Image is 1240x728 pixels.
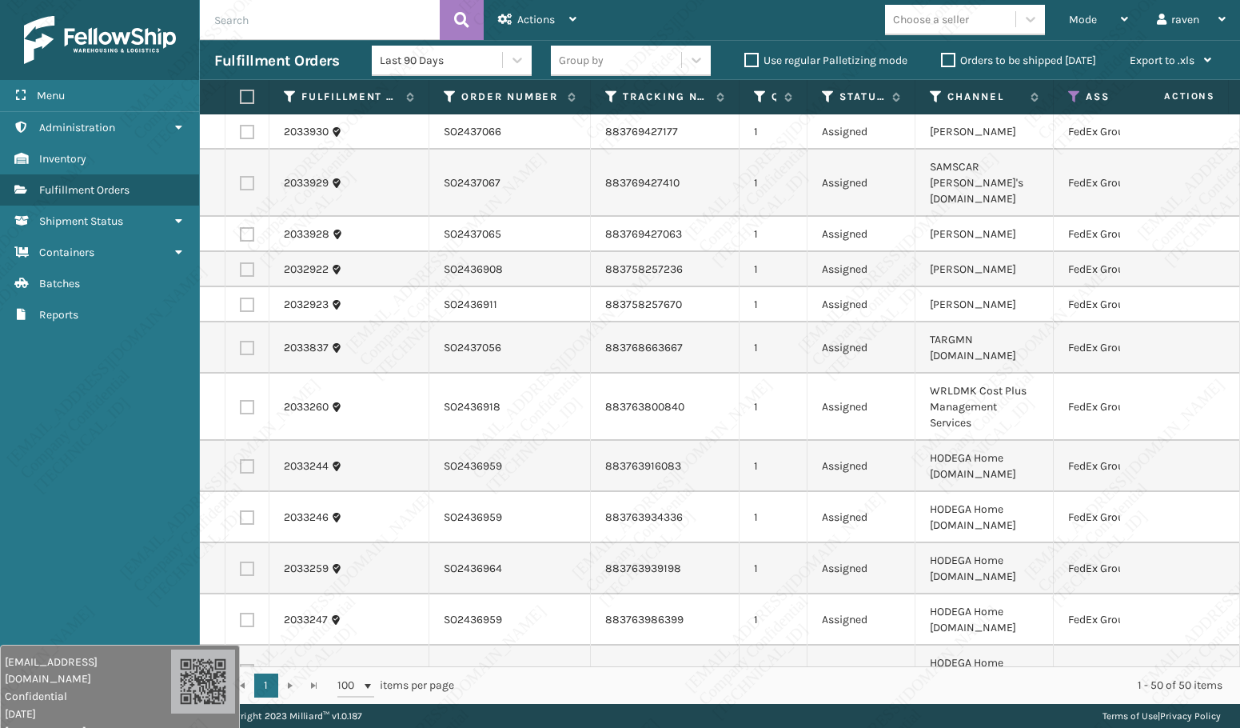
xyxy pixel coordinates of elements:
a: 883763800840 [605,400,684,414]
td: Assigned [807,374,915,441]
td: SAMSCAR [PERSON_NAME]'s [DOMAIN_NAME] [915,150,1054,217]
td: FedEx Ground [1054,150,1206,217]
td: SO2436959 [429,492,591,543]
td: Assigned [807,543,915,594]
td: 1 [740,646,807,697]
span: [DATE] [5,706,171,722]
a: 1 [254,674,278,698]
a: 2033260 [284,399,329,415]
td: Assigned [807,594,915,646]
a: 883763939198 [605,562,681,575]
span: Export to .xls [1130,54,1194,67]
div: Choose a seller [893,11,969,28]
td: [PERSON_NAME] [915,252,1054,287]
label: Use regular Palletizing mode [744,54,907,67]
label: Status [839,90,884,104]
div: Group by [559,52,604,69]
td: [PERSON_NAME] [915,287,1054,322]
td: 1 [740,287,807,322]
a: 2033928 [284,226,329,242]
td: HODEGA Home [DOMAIN_NAME] [915,492,1054,543]
td: FedEx Ground [1054,543,1206,594]
td: SO2437065 [429,217,591,252]
td: [PERSON_NAME] [915,217,1054,252]
td: FedEx Ground [1054,646,1206,697]
td: HODEGA Home [DOMAIN_NAME] [915,441,1054,492]
a: 883763993769 [605,664,682,678]
span: Reports [39,308,78,322]
td: FedEx Ground [1054,217,1206,252]
td: FedEx Ground [1054,374,1206,441]
a: Privacy Policy [1160,710,1221,722]
td: 1 [740,543,807,594]
td: HODEGA Home [DOMAIN_NAME] [915,646,1054,697]
span: Administration [39,121,115,134]
span: Shipment Status [39,214,123,228]
td: SO2436959 [429,441,591,492]
span: Actions [517,13,555,26]
a: Terms of Use [1102,710,1158,722]
a: 2033259 [284,561,329,577]
a: 883758257236 [605,262,683,276]
span: 100 [337,678,361,694]
p: Copyright 2023 Milliard™ v 1.0.187 [219,704,362,728]
span: Fulfillment Orders [39,183,130,197]
td: Assigned [807,646,915,697]
td: SO2436959 [429,646,591,697]
label: Tracking Number [623,90,708,104]
span: Inventory [39,152,86,166]
td: 1 [740,114,807,150]
td: FedEx Ground [1054,114,1206,150]
td: FedEx Ground [1054,594,1206,646]
a: 2033244 [284,458,329,474]
td: FedEx Ground [1054,252,1206,287]
span: Menu [37,89,65,102]
a: 2033837 [284,340,329,356]
td: 1 [740,217,807,252]
td: SO2436918 [429,374,591,441]
td: TARGMN [DOMAIN_NAME] [915,322,1054,374]
td: FedEx Ground [1054,287,1206,322]
span: Confidential [5,688,171,705]
a: 2033930 [284,124,329,140]
td: Assigned [807,441,915,492]
td: 1 [740,322,807,374]
a: 2032923 [284,297,329,313]
td: SO2437056 [429,322,591,374]
td: Assigned [807,252,915,287]
label: Channel [947,90,1023,104]
td: Assigned [807,492,915,543]
span: Mode [1069,13,1097,26]
label: Orders to be shipped [DATE] [941,54,1096,67]
td: SO2437066 [429,114,591,150]
span: items per page [337,674,454,698]
h3: Fulfillment Orders [214,51,339,70]
td: Assigned [807,287,915,322]
td: FedEx Ground [1054,492,1206,543]
a: 883763916083 [605,459,681,473]
td: 1 [740,150,807,217]
td: SO2436911 [429,287,591,322]
td: SO2436908 [429,252,591,287]
a: 883769427177 [605,125,678,138]
label: Order Number [461,90,560,104]
a: 2033929 [284,175,329,191]
div: | [1102,704,1221,728]
td: SO2437067 [429,150,591,217]
td: 1 [740,492,807,543]
span: [EMAIL_ADDRESS][DOMAIN_NAME] [5,654,171,687]
td: Assigned [807,150,915,217]
td: Assigned [807,114,915,150]
label: Assigned Carrier Service [1086,90,1175,104]
td: Assigned [807,217,915,252]
a: 2033247 [284,612,328,628]
td: 1 [740,441,807,492]
td: 1 [740,374,807,441]
a: 883768663667 [605,341,683,354]
a: 2032922 [284,262,329,278]
label: Fulfillment Order Id [301,90,398,104]
a: 2033245 [284,663,329,679]
td: HODEGA Home [DOMAIN_NAME] [915,594,1054,646]
td: WRLDMK Cost Plus Management Services [915,374,1054,441]
div: Last 90 Days [380,52,504,69]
